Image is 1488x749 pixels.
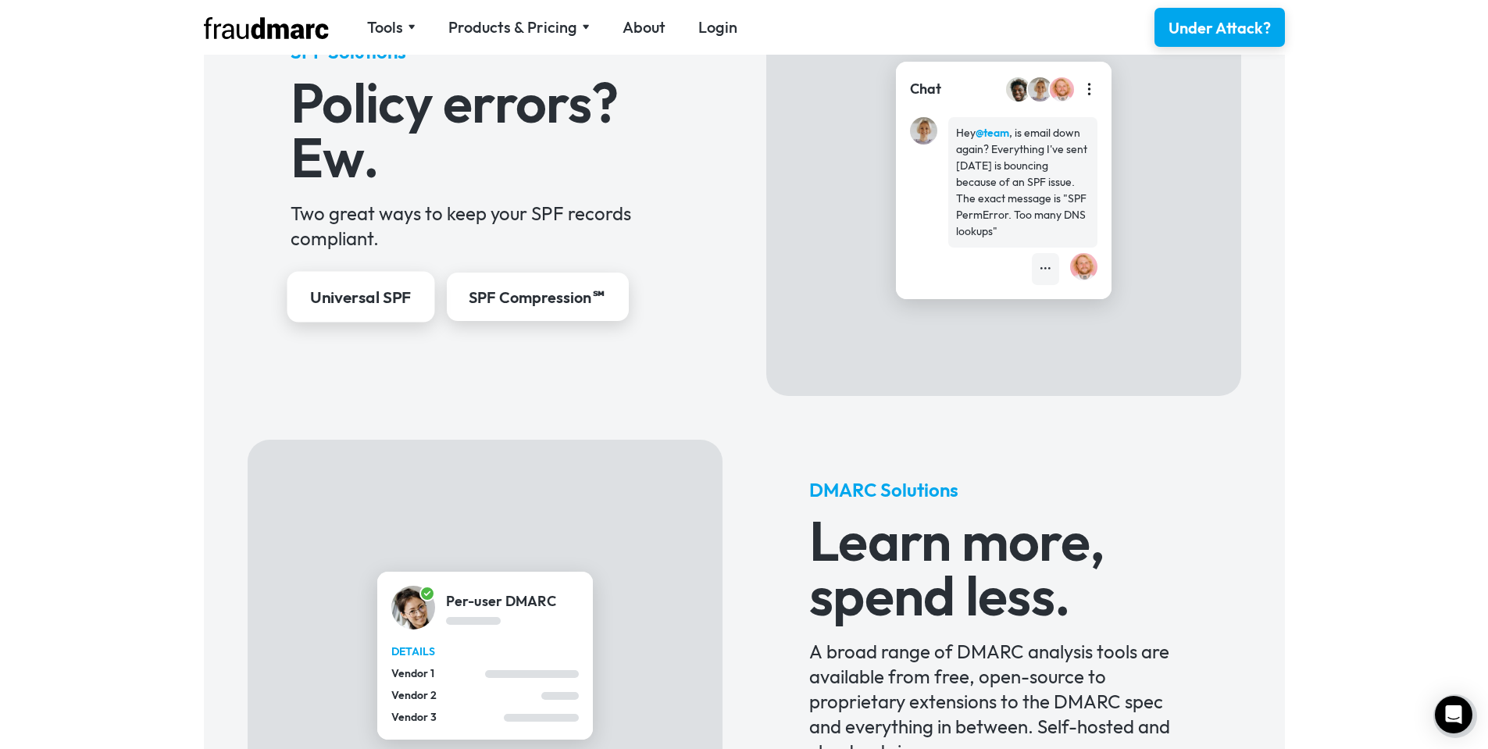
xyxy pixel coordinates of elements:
[446,591,556,612] div: Per-user DMARC
[698,16,737,38] a: Login
[1154,8,1285,47] a: Under Attack?
[1040,261,1051,277] div: •••
[910,79,941,99] div: Chat
[310,287,412,309] div: Universal SPF
[367,16,416,38] div: Tools
[448,16,590,38] div: Products & Pricing
[447,273,629,321] a: SPF Compression℠
[391,665,485,682] div: Vendor 1
[367,16,403,38] div: Tools
[956,125,1090,240] div: Hey , is email down again? Everything I've sent [DATE] is bouncing because of an SPF issue. The e...
[1169,17,1271,39] div: Under Attack?
[391,709,504,726] div: Vendor 3
[809,477,1197,502] h5: DMARC Solutions
[391,644,579,660] div: details
[469,287,607,309] div: SPF Compression℠
[448,16,577,38] div: Products & Pricing
[291,75,679,184] h3: Policy errors? Ew.
[1435,696,1472,733] div: Open Intercom Messenger
[287,272,435,323] a: Universal SPF
[391,687,541,704] div: Vendor 2
[291,201,679,251] div: Two great ways to keep your SPF records compliant.
[809,513,1197,622] h3: Learn more, spend less.
[976,126,1009,140] strong: @team
[623,16,665,38] a: About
